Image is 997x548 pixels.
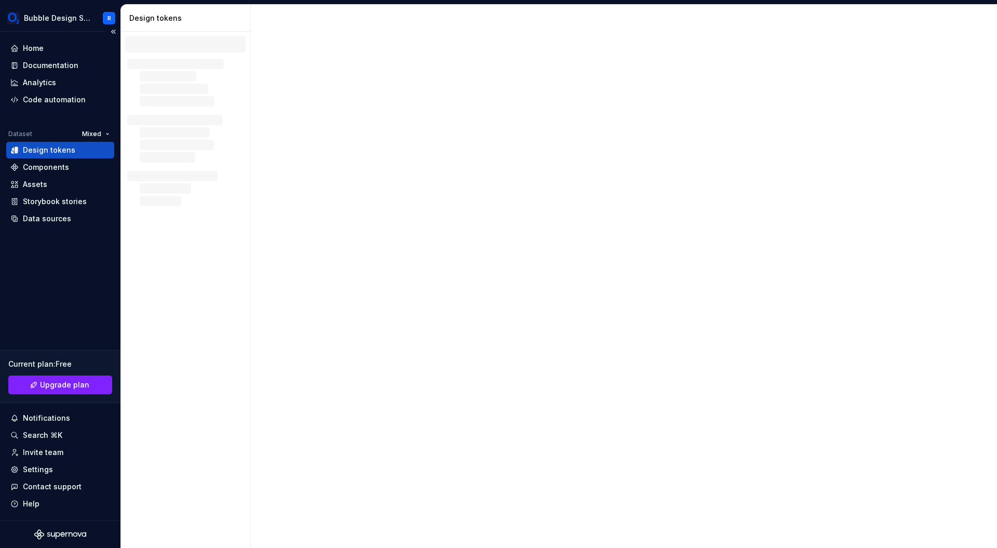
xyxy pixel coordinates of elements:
[6,57,114,74] a: Documentation
[107,14,111,22] div: R
[23,162,69,172] div: Components
[23,447,63,458] div: Invite team
[23,430,62,440] div: Search ⌘K
[23,145,75,155] div: Design tokens
[82,130,101,138] span: Mixed
[23,179,47,190] div: Assets
[7,12,20,24] img: 1a847f6c-1245-4c66-adf2-ab3a177fc91e.png
[6,159,114,176] a: Components
[6,40,114,57] a: Home
[6,427,114,444] button: Search ⌘K
[23,60,78,71] div: Documentation
[23,482,82,492] div: Contact support
[6,478,114,495] button: Contact support
[6,142,114,158] a: Design tokens
[8,130,32,138] div: Dataset
[23,77,56,88] div: Analytics
[23,95,86,105] div: Code automation
[6,74,114,91] a: Analytics
[6,496,114,512] button: Help
[23,413,70,423] div: Notifications
[24,13,90,23] div: Bubble Design System
[23,464,53,475] div: Settings
[23,213,71,224] div: Data sources
[6,176,114,193] a: Assets
[129,13,246,23] div: Design tokens
[8,359,112,369] div: Current plan : Free
[77,127,114,141] button: Mixed
[6,410,114,426] button: Notifications
[8,376,112,394] button: Upgrade plan
[6,91,114,108] a: Code automation
[106,24,120,39] button: Collapse sidebar
[34,529,86,540] svg: Supernova Logo
[2,7,118,29] button: Bubble Design SystemR
[6,193,114,210] a: Storybook stories
[6,461,114,478] a: Settings
[23,499,39,509] div: Help
[23,43,44,54] div: Home
[6,444,114,461] a: Invite team
[23,196,87,207] div: Storybook stories
[6,210,114,227] a: Data sources
[40,380,89,390] span: Upgrade plan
